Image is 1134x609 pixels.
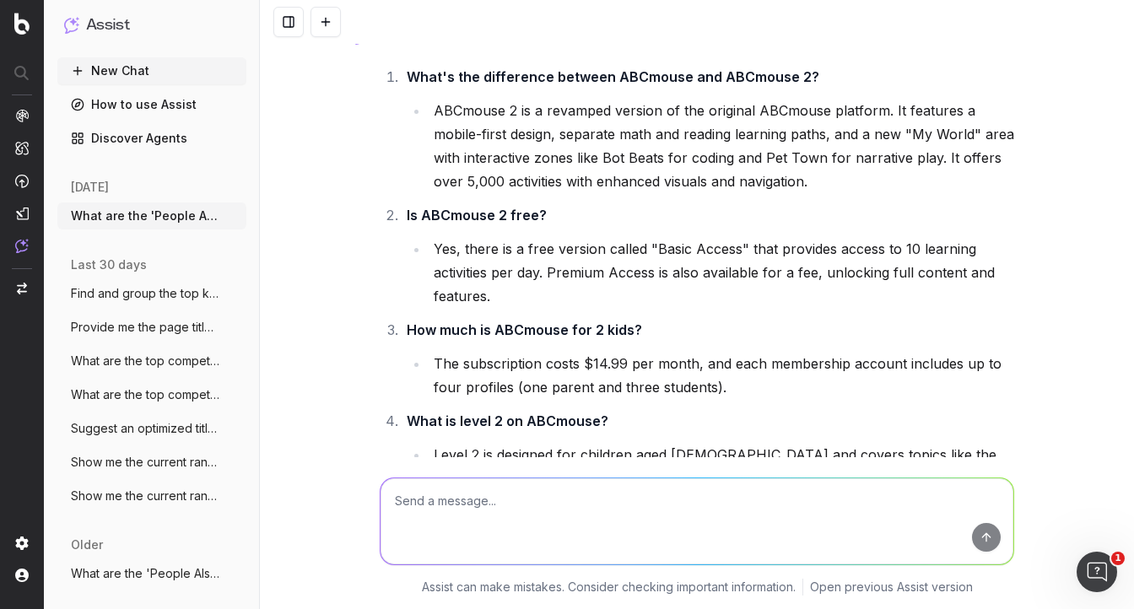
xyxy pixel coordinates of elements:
a: How to use Assist [57,91,246,118]
span: Find and group the top keywords for list [71,285,219,302]
img: Botify logo [14,13,30,35]
button: What are the top competitors ranking for [57,348,246,375]
span: older [71,536,103,553]
span: Provide me the page title and a table of [71,319,219,336]
span: Show me the current rankings for https:/ [71,454,219,471]
button: Provide me the page title and a table of [57,314,246,341]
img: Activation [15,174,29,188]
button: Suggest an optimized title and descripti [57,415,246,442]
li: ABCmouse 2 is a revamped version of the original ABCmouse platform. It features a mobile-first de... [429,99,1014,193]
span: Suggest an optimized title and descripti [71,420,219,437]
button: What are the 'People Also Ask' questions [57,202,246,229]
button: New Chat [57,57,246,84]
button: What are the 'People Also Ask' questions [57,560,246,587]
button: What are the top competitors ranking for [57,381,246,408]
button: Assist [64,13,240,37]
button: Find and group the top keywords for list [57,280,246,307]
span: [DATE] [71,179,109,196]
span: What are the top competitors ranking for [71,353,219,369]
img: My account [15,569,29,582]
strong: What is level 2 on ABCmouse? [407,412,608,429]
span: last 30 days [71,256,147,273]
img: Assist [64,17,79,33]
strong: Is ABCmouse 2 free? [407,207,547,224]
h1: Assist [86,13,130,37]
span: What are the top competitors ranking for [71,386,219,403]
img: Studio [15,207,29,220]
p: Assist can make mistakes. Consider checking important information. [422,579,796,596]
img: Setting [15,536,29,550]
img: Intelligence [15,141,29,155]
img: Analytics [15,109,29,122]
span: 1 [1111,552,1125,565]
span: What are the 'People Also Ask' questions [71,565,219,582]
a: Discover Agents [57,125,246,152]
li: Level 2 is designed for children aged [DEMOGRAPHIC_DATA] and covers topics like the complete alph... [429,443,1014,514]
span: Show me the current rankings for https:/ [71,488,219,504]
li: Yes, there is a free version called "Basic Access" that provides access to 10 learning activities... [429,237,1014,308]
a: Open previous Assist version [810,579,973,596]
span: What are the 'People Also Ask' questions [71,207,219,224]
li: The subscription costs $14.99 per month, and each membership account includes up to four profiles... [429,352,1014,399]
img: Switch project [17,283,27,294]
strong: What's the difference between ABCmouse and ABCmouse 2? [407,68,819,85]
button: Show me the current rankings for https:/ [57,449,246,476]
button: Show me the current rankings for https:/ [57,482,246,509]
iframe: Intercom live chat [1077,552,1117,592]
img: Assist [15,239,29,253]
strong: How much is ABCmouse for 2 kids? [407,321,642,338]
